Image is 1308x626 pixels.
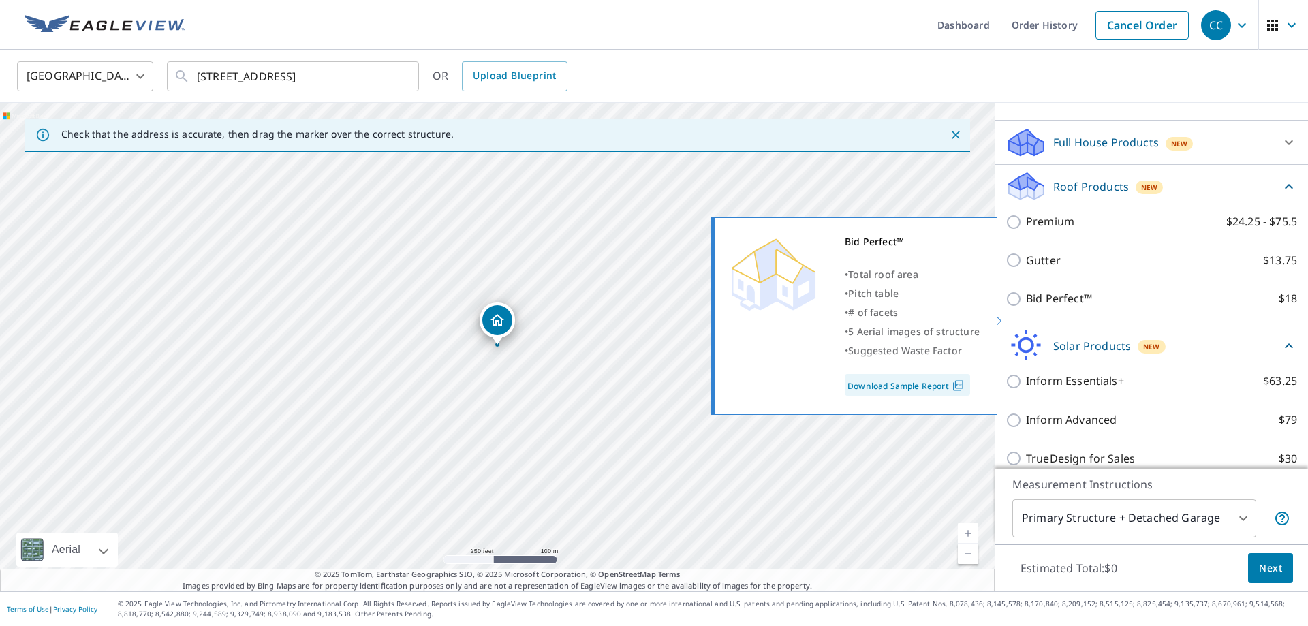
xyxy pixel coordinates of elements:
a: Privacy Policy [53,604,97,614]
a: OpenStreetMap [598,569,655,579]
a: Current Level 17, Zoom In [958,523,978,544]
div: • [845,341,980,360]
div: • [845,303,980,322]
p: Check that the address is accurate, then drag the marker over the correct structure. [61,128,454,140]
p: Measurement Instructions [1012,476,1290,492]
p: $79 [1279,411,1297,428]
span: 5 Aerial images of structure [848,325,980,338]
p: Inform Advanced [1026,411,1117,428]
span: Pitch table [848,287,899,300]
a: Terms [658,569,681,579]
button: Close [947,126,965,144]
p: $63.25 [1263,373,1297,390]
p: Premium [1026,213,1074,230]
img: EV Logo [25,15,185,35]
p: Gutter [1026,252,1061,269]
p: $13.75 [1263,252,1297,269]
p: Roof Products [1053,178,1129,195]
a: Terms of Use [7,604,49,614]
p: Full House Products [1053,134,1159,151]
a: Cancel Order [1095,11,1189,40]
span: © 2025 TomTom, Earthstar Geographics SIO, © 2025 Microsoft Corporation, © [315,569,681,580]
div: CC [1201,10,1231,40]
p: Inform Essentials+ [1026,373,1124,390]
div: Dropped pin, building 1, Residential property, 483 Belle Grove Ln Royal Palm Beach, FL 33411 [480,302,515,345]
span: Your report will include the primary structure and a detached garage if one exists. [1274,510,1290,527]
p: $30 [1279,450,1297,467]
div: Aerial [16,533,118,567]
div: Primary Structure + Detached Garage [1012,499,1256,537]
img: Premium [726,232,821,314]
div: Roof ProductsNew [1006,170,1297,202]
span: Next [1259,560,1282,577]
span: New [1143,341,1160,352]
img: Pdf Icon [949,379,967,392]
p: $24.25 - $75.5 [1226,213,1297,230]
button: Next [1248,553,1293,584]
a: Download Sample Report [845,374,970,396]
p: Bid Perfect™ [1026,290,1092,307]
span: Total roof area [848,268,918,281]
div: • [845,284,980,303]
div: Aerial [48,533,84,567]
a: Upload Blueprint [462,61,567,91]
div: [GEOGRAPHIC_DATA] [17,57,153,95]
input: Search by address or latitude-longitude [197,57,391,95]
span: Suggested Waste Factor [848,344,962,357]
p: TrueDesign for Sales [1026,450,1135,467]
div: OR [433,61,567,91]
p: © 2025 Eagle View Technologies, Inc. and Pictometry International Corp. All Rights Reserved. Repo... [118,599,1301,619]
p: $18 [1279,290,1297,307]
div: Bid Perfect™ [845,232,980,251]
p: | [7,605,97,613]
span: New [1171,138,1188,149]
span: # of facets [848,306,898,319]
a: Current Level 17, Zoom Out [958,544,978,564]
div: • [845,322,980,341]
span: Upload Blueprint [473,67,556,84]
div: Full House ProductsNew [1006,126,1297,159]
p: Solar Products [1053,338,1131,354]
div: • [845,265,980,284]
span: New [1141,182,1158,193]
p: Estimated Total: $0 [1010,553,1128,583]
div: Solar ProductsNew [1006,330,1297,362]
